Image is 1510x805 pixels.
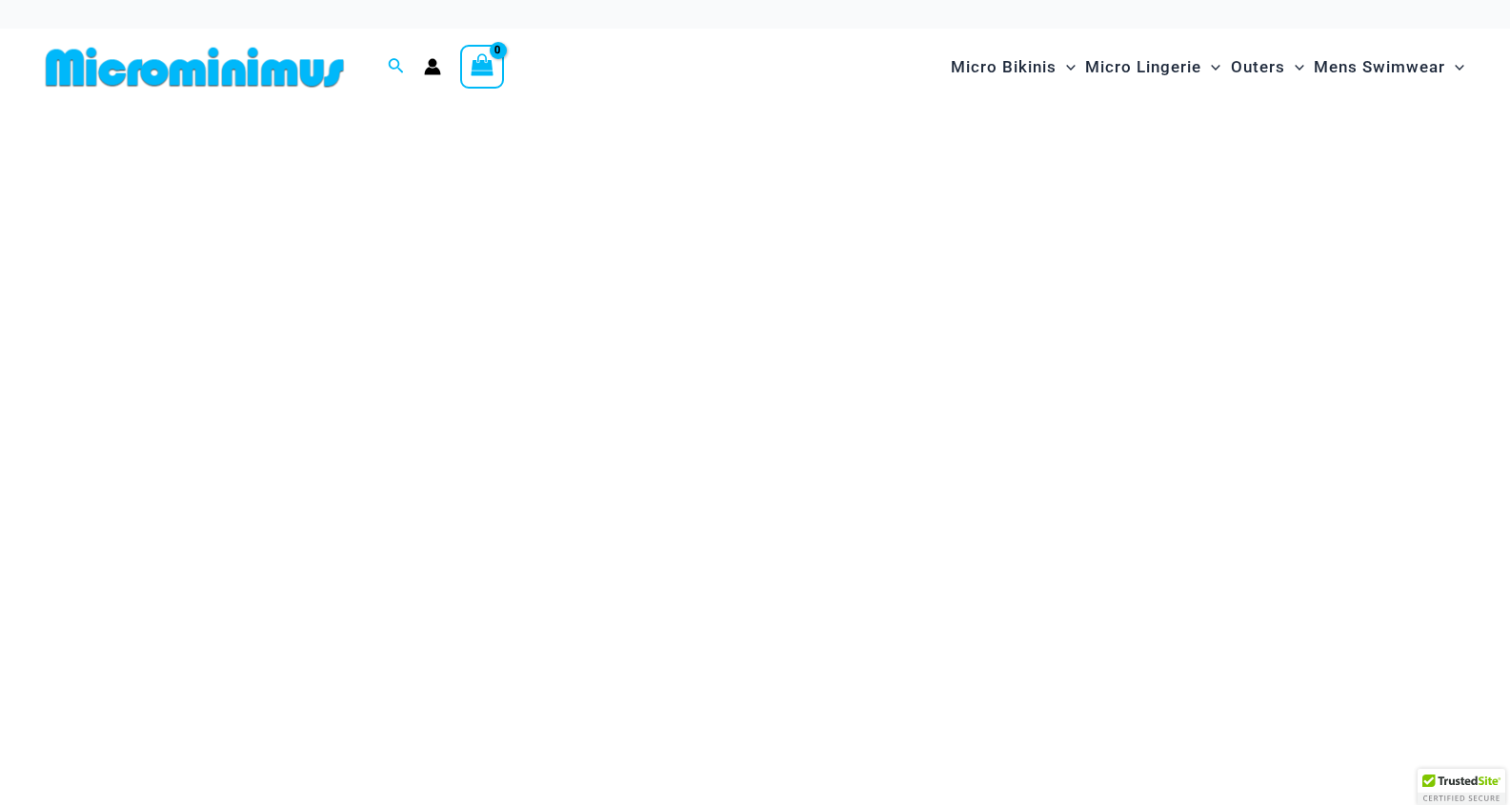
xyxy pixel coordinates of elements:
span: Menu Toggle [1285,43,1304,91]
img: MM SHOP LOGO FLAT [38,46,352,89]
span: Micro Lingerie [1085,43,1201,91]
span: Micro Bikinis [951,43,1057,91]
a: Account icon link [424,58,441,75]
a: Search icon link [388,55,405,79]
nav: Site Navigation [943,35,1472,99]
span: Menu Toggle [1445,43,1464,91]
span: Outers [1231,43,1285,91]
a: Mens SwimwearMenu ToggleMenu Toggle [1309,38,1469,96]
div: TrustedSite Certified [1418,769,1505,805]
a: OutersMenu ToggleMenu Toggle [1226,38,1309,96]
a: Micro LingerieMenu ToggleMenu Toggle [1080,38,1225,96]
span: Menu Toggle [1201,43,1220,91]
a: View Shopping Cart, empty [460,45,504,89]
span: Mens Swimwear [1314,43,1445,91]
span: Menu Toggle [1057,43,1076,91]
a: Micro BikinisMenu ToggleMenu Toggle [946,38,1080,96]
